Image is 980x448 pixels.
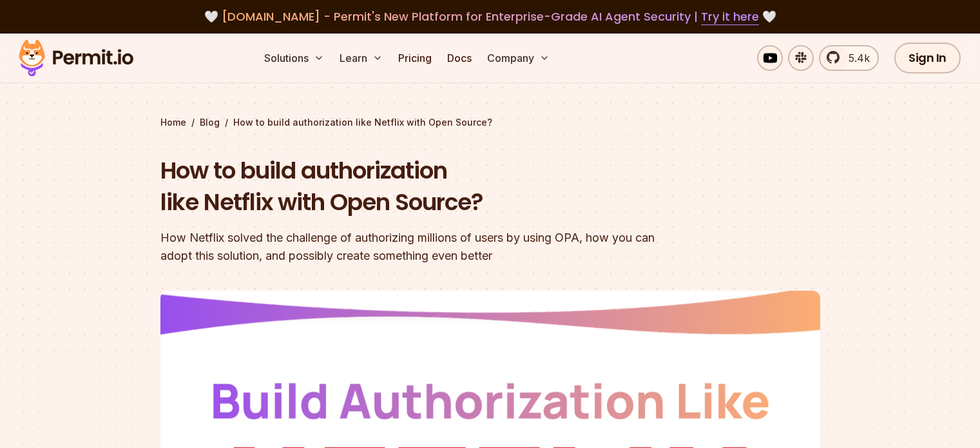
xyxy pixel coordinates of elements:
[31,8,949,26] div: 🤍 🤍
[393,45,437,71] a: Pricing
[334,45,388,71] button: Learn
[160,116,820,129] div: / /
[160,116,186,129] a: Home
[894,43,961,73] a: Sign In
[442,45,477,71] a: Docs
[160,155,655,219] h1: How to build authorization like Netflix with Open Source?
[701,8,759,25] a: Try it here
[200,116,220,129] a: Blog
[222,8,759,24] span: [DOMAIN_NAME] - Permit's New Platform for Enterprise-Grade AI Agent Security |
[819,45,879,71] a: 5.4k
[13,36,139,80] img: Permit logo
[841,50,870,66] span: 5.4k
[482,45,555,71] button: Company
[259,45,329,71] button: Solutions
[160,229,655,265] div: How Netflix solved the challenge of authorizing millions of users by using OPA, how you can adopt...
